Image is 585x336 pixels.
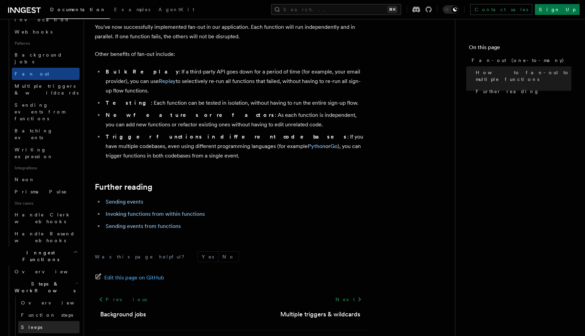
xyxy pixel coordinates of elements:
[12,49,80,68] a: Background jobs
[104,98,366,108] li: : Each function can be tested in isolation, without having to run the entire sign-up flow.
[95,273,164,282] a: Edit this page on GitHub
[443,5,459,14] button: Toggle dark mode
[95,182,152,192] a: Further reading
[95,293,151,306] a: Previous
[476,69,571,83] span: How to fan-out to multiple functions
[106,68,179,75] strong: Bulk Replay
[15,102,65,121] span: Sending events from functions
[106,223,181,229] a: Sending events from functions
[470,4,532,15] a: Contact sales
[12,266,80,278] a: Overview
[12,26,80,38] a: Webhooks
[12,209,80,228] a: Handle Clerk webhooks
[535,4,580,15] a: Sign Up
[15,189,67,194] span: Prisma Pulse
[198,252,218,262] button: Yes
[106,100,151,106] strong: Testing
[15,52,62,64] span: Background jobs
[12,186,80,198] a: Prisma Pulse
[476,88,539,95] span: Further reading
[12,280,75,294] span: Steps & Workflows
[12,163,80,173] span: Integrations
[18,309,80,321] a: Function steps
[469,43,571,54] h4: On this page
[15,269,84,274] span: Overview
[469,54,571,66] a: Fan-out (one-to-many)
[12,173,80,186] a: Neon
[12,278,80,297] button: Steps & Workflows
[330,143,338,149] a: Go
[104,67,366,96] li: : If a third-party API goes down for a period of time (for example, your email provider), you can...
[15,212,71,224] span: Handle Clerk webhooks
[95,22,366,41] p: You've now successfully implemented fan-out in our application. Each function will run independen...
[104,273,164,282] span: Edit this page on GitHub
[106,112,275,118] strong: New features or refactors
[95,49,366,59] p: Other benefits of fan-out include:
[50,7,106,12] span: Documentation
[12,99,80,125] a: Sending events from functions
[95,253,189,260] p: Was this page helpful?
[15,71,49,77] span: Fan out
[15,177,35,182] span: Neon
[12,80,80,99] a: Multiple triggers & wildcards
[18,297,80,309] a: Overview
[472,57,564,64] span: Fan-out (one-to-many)
[159,78,176,84] a: Replay
[15,231,75,243] span: Handle Resend webhooks
[308,143,325,149] a: Python
[15,128,53,140] span: Batching events
[15,29,52,35] span: Webhooks
[154,2,198,18] a: AgentKit
[15,83,79,96] span: Multiple triggers & wildcards
[106,211,205,217] a: Invoking functions from within functions
[12,228,80,247] a: Handle Resend webhooks
[331,293,366,306] a: Next
[106,198,143,205] a: Sending events
[218,252,239,262] button: No
[15,147,53,159] span: Writing expression
[21,324,42,330] span: Sleeps
[388,6,397,13] kbd: ⌘K
[106,133,347,140] strong: Trigger functions in different codebases
[21,300,91,306] span: Overview
[46,2,110,19] a: Documentation
[114,7,150,12] span: Examples
[271,4,401,15] button: Search...⌘K
[18,321,80,333] a: Sleeps
[110,2,154,18] a: Examples
[5,249,73,263] span: Inngest Functions
[473,85,571,98] a: Further reading
[100,310,146,319] a: Background jobs
[280,310,360,319] a: Multiple triggers & wildcards
[12,68,80,80] a: Fan out
[12,144,80,163] a: Writing expression
[12,38,80,49] span: Patterns
[12,125,80,144] a: Batching events
[21,312,73,318] span: Function steps
[158,7,194,12] span: AgentKit
[12,198,80,209] span: Use cases
[5,247,80,266] button: Inngest Functions
[473,66,571,85] a: How to fan-out to multiple functions
[104,110,366,129] li: : As each function is independent, you can add new functions or refactor existing ones without ha...
[104,132,366,161] li: : If you have multiple codebases, even using different programming languages (for example or ), y...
